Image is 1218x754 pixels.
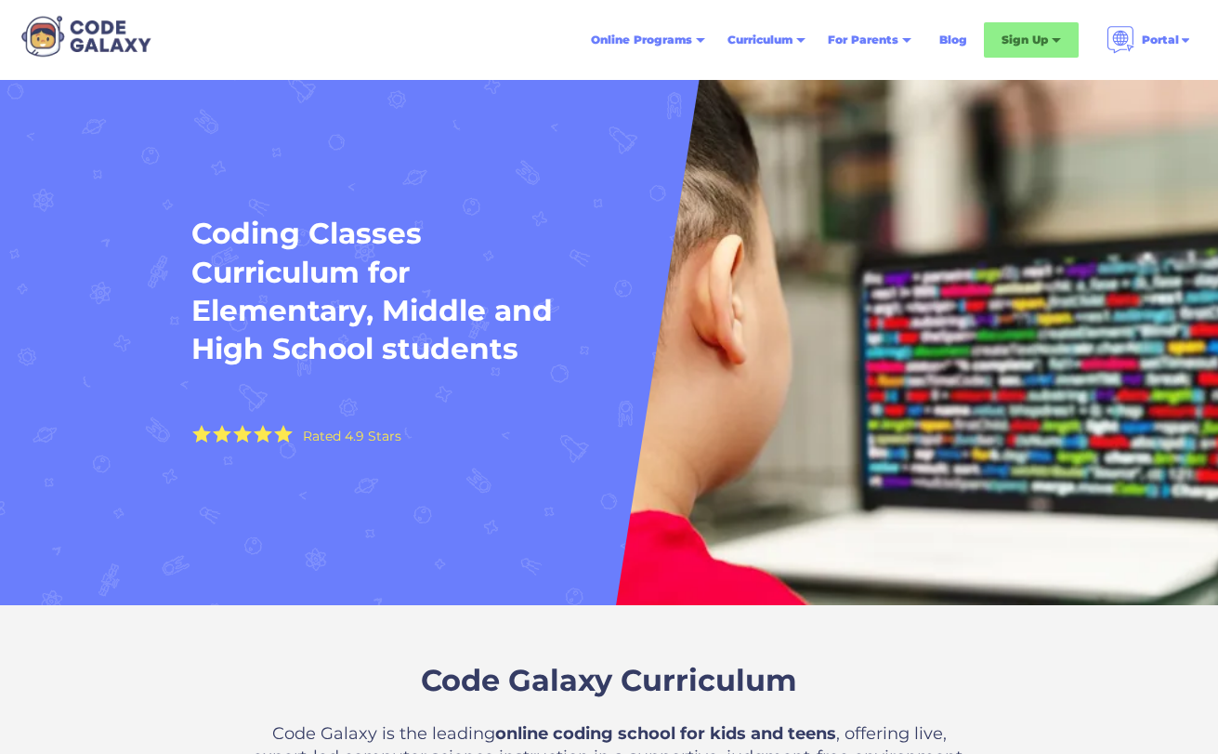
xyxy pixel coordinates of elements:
[1142,31,1179,49] div: Portal
[254,425,272,443] img: Yellow Star - the Code Galaxy
[1095,19,1203,61] div: Portal
[495,723,836,744] strong: online coding school for kids and teens
[984,22,1079,58] div: Sign Up
[192,425,211,443] img: Yellow Star - the Code Galaxy
[716,23,817,57] div: Curriculum
[928,23,978,57] a: Blog
[727,31,792,49] div: Curriculum
[274,425,293,443] img: Yellow Star - the Code Galaxy
[1002,31,1048,49] div: Sign Up
[213,425,231,443] img: Yellow Star - the Code Galaxy
[191,215,563,368] h1: Coding Classes Curriculum for Elementary, Middle and High School students
[233,425,252,443] img: Yellow Star - the Code Galaxy
[591,31,692,49] div: Online Programs
[303,430,401,443] div: Rated 4.9 Stars
[580,23,716,57] div: Online Programs
[817,23,923,57] div: For Parents
[828,31,898,49] div: For Parents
